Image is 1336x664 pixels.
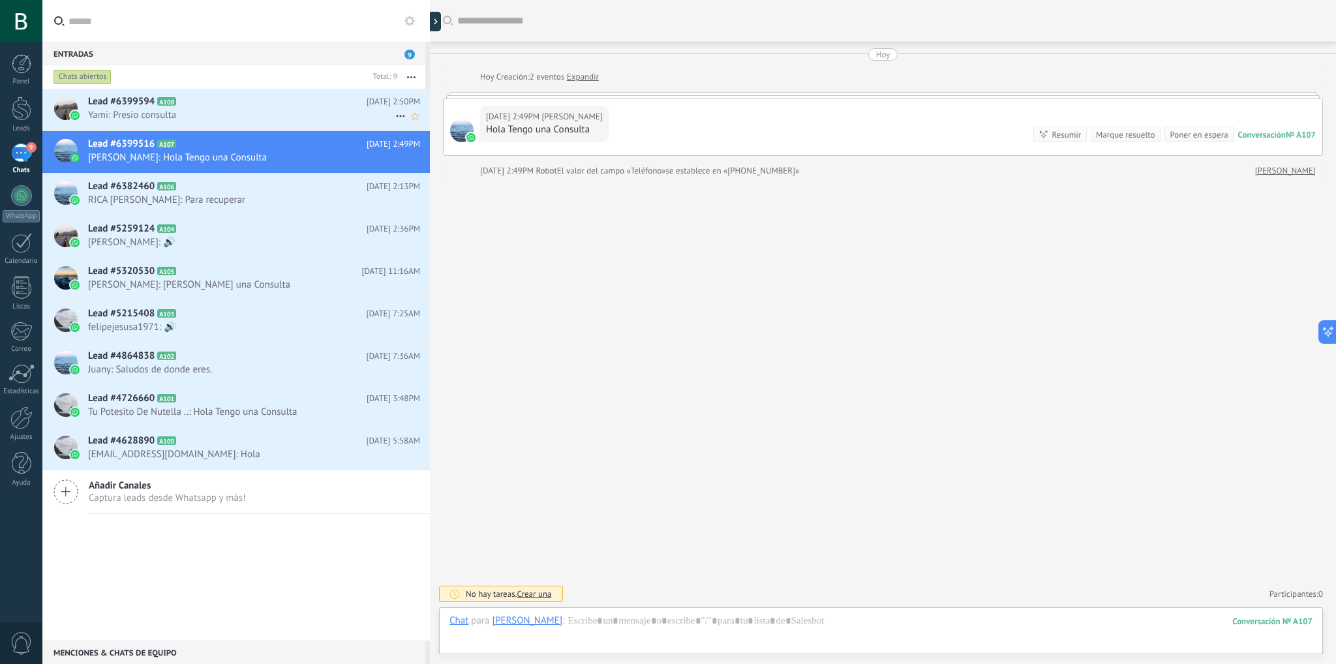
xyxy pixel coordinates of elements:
span: Captura leads desde Whatsapp y más! [89,492,246,504]
span: se establece en «[PHONE_NUMBER]» [666,164,800,177]
a: Lead #4726660 A101 [DATE] 3:48PM Tu Potesito De Nutella ..: Hola Tengo una Consulta [42,385,430,427]
span: Crear una [517,588,551,599]
a: Lead #6399516 A107 [DATE] 2:49PM [PERSON_NAME]: Hola Tengo una Consulta [42,131,430,173]
div: Ayuda [3,479,40,487]
span: A106 [157,182,176,190]
span: [DATE] 7:25AM [367,307,420,320]
div: Chats [3,166,40,175]
a: Lead #5320530 A105 [DATE] 11:16AM [PERSON_NAME]: [PERSON_NAME] una Consulta [42,258,430,300]
span: para [471,614,489,627]
span: Lead #5215408 [88,307,155,320]
span: A100 [157,436,176,445]
span: [DATE] 11:16AM [361,265,420,278]
img: waba.svg [70,450,80,459]
div: Menciones & Chats de equipo [42,641,425,664]
span: El valor del campo «Teléfono» [557,164,666,177]
img: waba.svg [70,323,80,332]
div: WhatsApp [3,210,40,222]
span: [EMAIL_ADDRESS][DOMAIN_NAME]: Hola [88,448,395,460]
span: [DATE] 3:48PM [367,392,420,405]
span: RICA [PERSON_NAME]: Para recuperar [88,194,395,206]
span: 9 [26,142,37,153]
span: [PERSON_NAME]: 🔊 [88,236,395,249]
span: A105 [157,267,176,275]
img: waba.svg [70,153,80,162]
span: González Rodríguez [541,110,602,123]
div: Creación: [480,70,599,83]
span: [DATE] 7:36AM [367,350,420,363]
span: A107 [157,140,176,148]
span: [DATE] 5:58AM [367,434,420,447]
span: 2 eventos [530,70,564,83]
div: Total: 9 [368,70,397,83]
span: A101 [157,394,176,402]
a: Lead #5215408 A103 [DATE] 7:25AM felipejesusa1971: 🔊 [42,301,430,342]
span: 9 [404,50,415,59]
div: Estadísticas [3,387,40,396]
span: Lead #6399594 [88,95,155,108]
a: Lead #4628890 A100 [DATE] 5:58AM [EMAIL_ADDRESS][DOMAIN_NAME]: Hola [42,428,430,470]
span: [DATE] 2:13PM [367,180,420,193]
span: A103 [157,309,176,318]
div: No hay tareas. [466,588,552,599]
a: Participantes:0 [1269,588,1323,599]
span: [DATE] 2:50PM [367,95,420,108]
span: González Rodríguez [450,119,474,142]
div: [DATE] 2:49PM [480,164,536,177]
span: A102 [157,352,176,360]
img: waba.svg [70,280,80,290]
span: [PERSON_NAME]: [PERSON_NAME] una Consulta [88,279,395,291]
div: Marque resuelto [1096,128,1155,141]
span: felipejesusa1971: 🔊 [88,321,395,333]
a: Lead #6399594 A108 [DATE] 2:50PM Yami: Presio consulta [42,89,430,130]
div: Hola Tengo una Consulta [486,123,603,136]
div: Hoy [480,70,496,83]
div: [DATE] 2:49PM [486,110,541,123]
div: Chats abiertos [53,69,112,85]
a: Lead #4864838 A102 [DATE] 7:36AM Juany: Saludos de donde eres. [42,343,430,385]
div: Conversación [1238,129,1286,140]
div: González Rodríguez [492,614,562,626]
span: Lead #4864838 [88,350,155,363]
div: Hoy [876,48,890,61]
a: Expandir [567,70,599,83]
div: Ajustes [3,433,40,442]
div: Entradas [42,42,425,65]
span: Juany: Saludos de donde eres. [88,363,395,376]
span: Lead #5259124 [88,222,155,235]
div: 107 [1232,616,1313,627]
span: Lead #4628890 [88,434,155,447]
span: Añadir Canales [89,479,246,492]
a: Lead #6382460 A106 [DATE] 2:13PM RICA [PERSON_NAME]: Para recuperar [42,174,430,215]
div: Calendario [3,257,40,265]
div: Listas [3,303,40,311]
a: [PERSON_NAME] [1255,164,1316,177]
span: 0 [1318,588,1323,599]
div: Resumir [1052,128,1081,141]
span: Tu Potesito De Nutella ..: Hola Tengo una Consulta [88,406,395,418]
span: Lead #6399516 [88,138,155,151]
div: № A107 [1286,129,1316,140]
img: waba.svg [70,238,80,247]
span: [DATE] 2:49PM [367,138,420,151]
img: waba.svg [70,111,80,120]
span: A104 [157,224,176,233]
span: : [562,614,564,627]
img: waba.svg [70,365,80,374]
img: waba.svg [466,133,476,142]
div: Leads [3,125,40,133]
span: Lead #6382460 [88,180,155,193]
span: Yami: Presio consulta [88,109,395,121]
img: waba.svg [70,408,80,417]
span: [DATE] 2:36PM [367,222,420,235]
div: Mostrar [428,12,441,31]
span: A108 [157,97,176,106]
span: Lead #5320530 [88,265,155,278]
span: Lead #4726660 [88,392,155,405]
div: Panel [3,78,40,86]
img: waba.svg [70,196,80,205]
div: Poner en espera [1170,128,1228,141]
div: Correo [3,345,40,354]
span: Robot [536,165,556,176]
span: [PERSON_NAME]: Hola Tengo una Consulta [88,151,395,164]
